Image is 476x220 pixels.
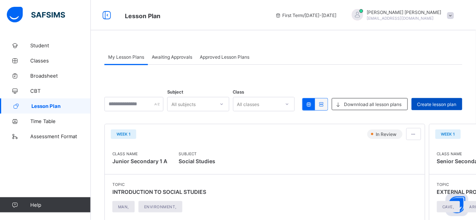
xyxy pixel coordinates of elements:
span: INTRODUCTION TO SOCIAL STUDIES [112,189,206,195]
span: [PERSON_NAME] [PERSON_NAME] [367,9,442,15]
span: My Lesson Plans [108,54,144,60]
span: Topic [112,182,206,187]
span: Student [30,42,91,48]
span: Lesson Plan [125,12,160,20]
span: Broadsheet [30,73,91,79]
span: Week 1 [117,132,131,136]
span: Time Table [30,118,91,124]
span: session/term information [275,12,337,18]
span: cave, [443,204,455,209]
span: Class [233,89,244,95]
span: Subject [179,151,215,156]
span: Junior Secondary 1 A [112,158,167,164]
span: In Review [375,131,399,137]
span: Assessment Format [30,133,91,139]
div: Emmanuel Charles [344,9,458,22]
span: Approved Lesson Plans [200,54,249,60]
img: safsims [7,7,65,23]
div: All subjects [171,97,196,111]
span: Create lesson plan [417,101,457,107]
span: Awaiting Approvals [152,54,192,60]
span: Classes [30,58,91,64]
span: Environment, [144,204,177,209]
span: Downnload all lesson plans [344,101,402,107]
span: Man, [118,204,129,209]
span: Help [30,202,90,208]
span: Lesson Plan [31,103,91,109]
span: Week 1 [441,132,455,136]
span: Social Studies [179,156,215,167]
span: Subject [167,89,183,95]
span: CBT [30,88,91,94]
span: Class Name [112,151,167,156]
span: [EMAIL_ADDRESS][DOMAIN_NAME] [367,16,434,20]
div: All classes [237,97,260,111]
